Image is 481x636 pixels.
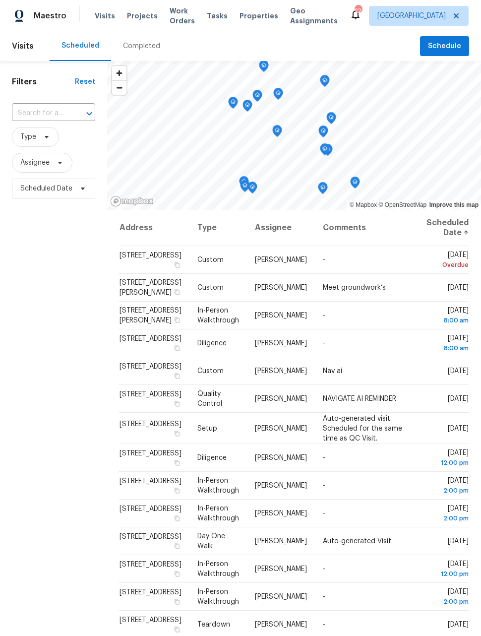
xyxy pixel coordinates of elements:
a: Mapbox [350,201,377,208]
div: Map marker [320,75,330,90]
span: [STREET_ADDRESS] [120,420,181,427]
span: - [323,454,325,461]
span: Assignee [20,158,50,168]
span: Type [20,132,36,142]
div: Map marker [228,97,238,112]
div: Map marker [247,182,257,197]
span: [DATE] [426,588,469,607]
span: [PERSON_NAME] [255,566,307,572]
button: Copy Address [173,514,181,523]
th: Address [119,210,189,246]
span: [GEOGRAPHIC_DATA] [377,11,446,21]
a: Improve this map [429,201,479,208]
div: 22 [355,6,361,16]
span: [DATE] [448,621,469,628]
button: Copy Address [173,429,181,438]
div: Reset [75,77,95,87]
span: [STREET_ADDRESS][PERSON_NAME] [120,307,181,324]
span: [DATE] [448,368,469,375]
span: [STREET_ADDRESS] [120,617,181,624]
div: 8:00 am [426,316,469,325]
span: Custom [197,256,224,263]
span: [DATE] [426,505,469,523]
button: Copy Address [173,399,181,408]
span: [PERSON_NAME] [255,340,307,347]
span: [PERSON_NAME] [255,395,307,402]
button: Copy Address [173,570,181,578]
div: Map marker [272,125,282,140]
button: Copy Address [173,625,181,634]
button: Zoom in [112,66,126,80]
span: Meet groundwork’s [323,284,386,291]
span: Custom [197,368,224,375]
span: Diligence [197,454,227,461]
span: Schedule [428,40,461,53]
button: Schedule [420,36,469,57]
button: Open [82,107,96,121]
div: Map marker [320,143,330,159]
span: [DATE] [426,335,469,353]
span: Diligence [197,340,227,347]
span: [STREET_ADDRESS] [120,533,181,540]
span: Teardown [197,621,230,628]
th: Type [189,210,247,246]
span: [DATE] [448,284,469,291]
div: Map marker [240,180,250,195]
span: - [323,566,325,572]
span: Work Orders [170,6,195,26]
div: 12:00 pm [426,458,469,468]
span: - [323,340,325,347]
span: NAVIGATE AI REMINDER [323,395,396,402]
span: Scheduled Date [20,184,72,193]
button: Copy Address [173,316,181,324]
span: - [323,482,325,489]
button: Copy Address [173,458,181,467]
button: Copy Address [173,542,181,551]
input: Search for an address... [12,106,67,121]
span: [STREET_ADDRESS] [120,478,181,485]
div: 8:00 am [426,343,469,353]
span: Setup [197,425,217,432]
div: Overdue [426,260,469,270]
span: Custom [197,284,224,291]
span: In-Person Walkthrough [197,307,239,324]
button: Copy Address [173,344,181,353]
span: [PERSON_NAME] [255,538,307,545]
span: [DATE] [448,395,469,402]
span: Visits [12,35,34,57]
span: [DATE] [426,477,469,496]
button: Copy Address [173,597,181,606]
span: In-Person Walkthrough [197,505,239,522]
th: Assignee [247,210,315,246]
span: [STREET_ADDRESS] [120,561,181,568]
div: Map marker [326,112,336,127]
span: In-Person Walkthrough [197,561,239,577]
span: [STREET_ADDRESS] [120,335,181,342]
div: Completed [123,41,160,51]
div: 2:00 pm [426,513,469,523]
span: - [323,312,325,319]
div: 12:00 pm [426,569,469,579]
span: [DATE] [426,561,469,579]
span: - [323,593,325,600]
span: [DATE] [426,252,469,270]
span: [STREET_ADDRESS] [120,391,181,398]
span: [DATE] [448,425,469,432]
div: Map marker [242,100,252,115]
div: Map marker [273,88,283,103]
span: [PERSON_NAME] [255,284,307,291]
div: Map marker [318,182,328,197]
span: Geo Assignments [290,6,338,26]
button: Copy Address [173,260,181,269]
span: Properties [240,11,278,21]
span: [PERSON_NAME] [255,256,307,263]
span: [STREET_ADDRESS] [120,589,181,596]
span: Day One Walk [197,533,225,550]
span: [DATE] [448,538,469,545]
span: - [323,510,325,517]
div: Map marker [239,176,249,191]
span: [STREET_ADDRESS][PERSON_NAME] [120,279,181,296]
div: Map marker [252,90,262,105]
span: [STREET_ADDRESS] [120,363,181,370]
